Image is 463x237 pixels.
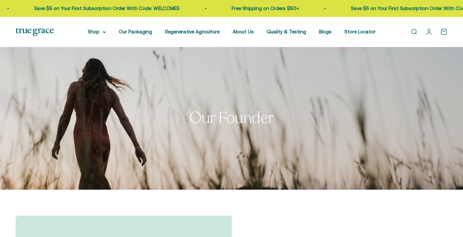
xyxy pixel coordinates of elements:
[229,6,297,11] a: Free Shipping on Orders $50+
[319,29,331,34] a: Blogs
[344,29,376,34] a: Store Locator
[165,29,220,34] a: Regenerative Agriculture
[233,29,254,34] a: About Us
[189,107,274,128] split-lines: Our Founder
[88,28,106,36] summary: Shop
[32,5,177,12] p: Save $5 on Your First Subscription Order With Code: WELCOME5
[119,29,152,34] a: Our Packaging
[267,29,306,34] a: Quality & Testing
